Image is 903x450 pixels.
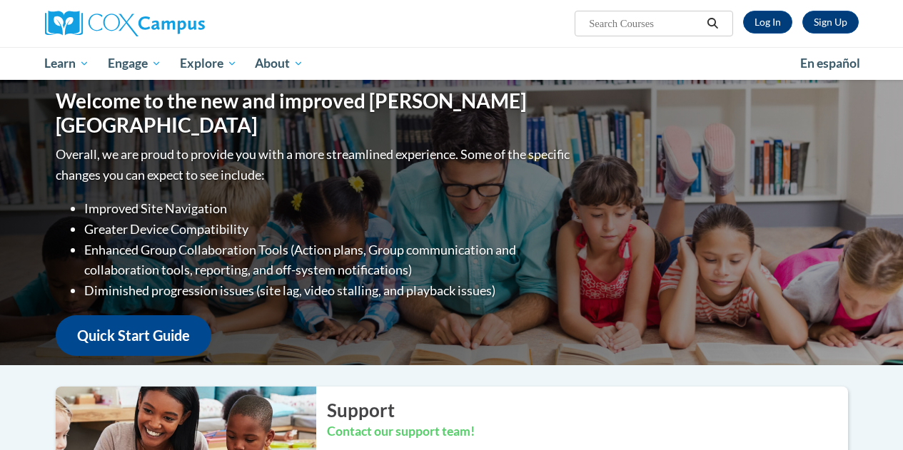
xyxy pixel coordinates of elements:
a: Quick Start Guide [56,315,211,356]
span: Explore [180,55,237,72]
li: Enhanced Group Collaboration Tools (Action plans, Group communication and collaboration tools, re... [84,240,573,281]
li: Diminished progression issues (site lag, video stalling, and playback issues) [84,280,573,301]
a: Learn [36,47,99,80]
a: Register [802,11,859,34]
a: Explore [171,47,246,80]
li: Greater Device Compatibility [84,219,573,240]
a: About [246,47,313,80]
a: Engage [99,47,171,80]
h2: Support [327,397,848,423]
input: Search Courses [587,15,702,32]
span: About [255,55,303,72]
h3: Contact our support team! [327,423,848,441]
button: Search [702,15,723,32]
a: Cox Campus [45,11,302,36]
span: Learn [44,55,89,72]
div: Main menu [34,47,869,80]
li: Improved Site Navigation [84,198,573,219]
img: Cox Campus [45,11,205,36]
a: Log In [743,11,792,34]
h1: Welcome to the new and improved [PERSON_NAME][GEOGRAPHIC_DATA] [56,89,573,137]
a: En español [791,48,869,78]
p: Overall, we are proud to provide you with a more streamlined experience. Some of the specific cha... [56,144,573,185]
span: En español [800,56,860,71]
span: Engage [108,55,161,72]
